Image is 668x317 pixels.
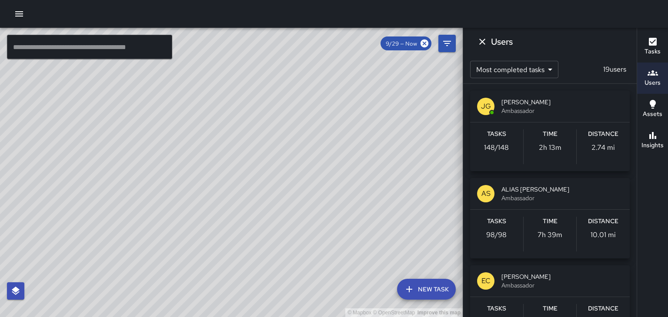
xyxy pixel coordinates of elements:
button: New Task [397,279,456,300]
h6: Time [543,129,558,139]
div: 9/29 — Now [381,36,431,50]
h6: Tasks [487,217,506,226]
h6: Tasks [487,129,506,139]
span: ALIAS [PERSON_NAME] [501,185,623,194]
h6: Time [543,304,558,314]
button: ASALIAS [PERSON_NAME]AmbassadorTasks98/98Time7h 39mDistance10.01 mi [470,178,630,258]
div: Most completed tasks [470,61,558,78]
span: Ambassador [501,106,623,115]
button: Tasks [637,31,668,63]
button: Dismiss [474,33,491,50]
p: JG [481,101,491,112]
p: AS [481,188,491,199]
h6: Assets [643,109,662,119]
p: EC [481,276,491,286]
h6: Time [543,217,558,226]
button: JG[PERSON_NAME]AmbassadorTasks148/148Time2h 13mDistance2.74 mi [470,91,630,171]
button: Users [637,63,668,94]
button: Filters [438,35,456,52]
h6: Users [645,78,661,88]
h6: Users [491,35,513,49]
p: 2.74 mi [591,142,615,153]
span: [PERSON_NAME] [501,98,623,106]
p: 2h 13m [539,142,561,153]
p: 19 users [600,64,630,75]
span: Ambassador [501,281,623,290]
h6: Distance [588,304,618,314]
h6: Insights [641,141,664,150]
span: [PERSON_NAME] [501,272,623,281]
h6: Tasks [487,304,506,314]
p: 98 / 98 [486,230,507,240]
h6: Tasks [645,47,661,56]
p: 10.01 mi [591,230,616,240]
p: 7h 39m [538,230,562,240]
h6: Distance [588,217,618,226]
button: Assets [637,94,668,125]
span: 9/29 — Now [381,40,422,47]
p: 148 / 148 [484,142,509,153]
button: Insights [637,125,668,156]
span: Ambassador [501,194,623,202]
h6: Distance [588,129,618,139]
